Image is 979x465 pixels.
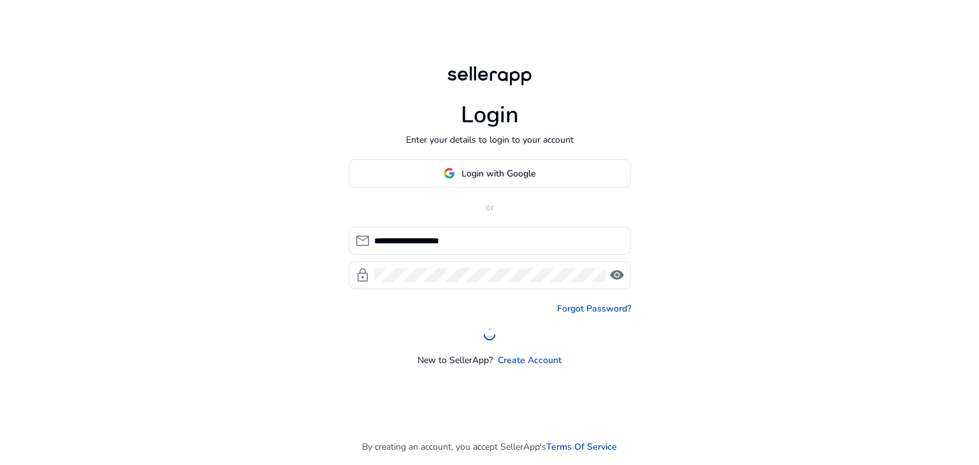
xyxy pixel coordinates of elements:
[417,354,493,367] p: New to SellerApp?
[557,302,631,315] a: Forgot Password?
[461,101,519,129] h1: Login
[444,168,455,179] img: google-logo.svg
[498,354,562,367] a: Create Account
[355,233,370,248] span: mail
[609,268,625,283] span: visibility
[349,201,631,214] p: or
[406,133,574,147] p: Enter your details to login to your account
[461,167,535,180] span: Login with Google
[349,159,631,188] button: Login with Google
[546,440,617,454] a: Terms Of Service
[355,268,370,283] span: lock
